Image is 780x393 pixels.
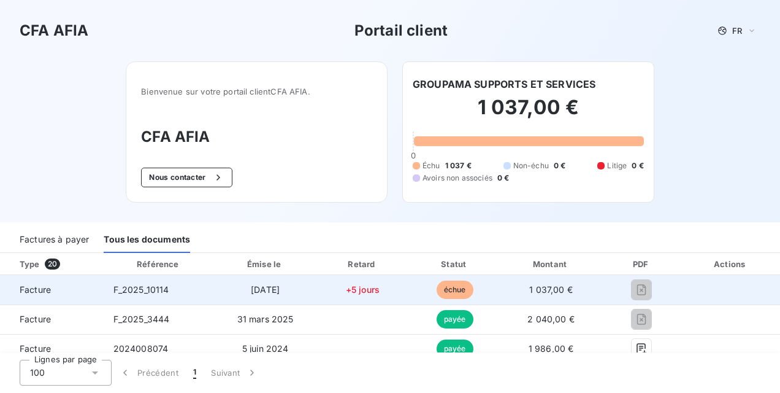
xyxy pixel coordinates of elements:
span: F_2025_3444 [113,314,170,324]
span: 0 € [554,160,565,171]
span: +5 jours [346,284,380,295]
span: 31 mars 2025 [237,314,294,324]
span: Bienvenue sur votre portail client CFA AFIA . [141,87,372,96]
div: Émise le [217,258,314,270]
span: échue [437,281,473,299]
div: Actions [684,258,778,270]
span: 1 986,00 € [529,343,574,354]
button: Précédent [112,360,186,386]
h6: GROUPAMA SUPPORTS ET SERVICES [413,77,595,91]
h3: Portail client [354,20,448,42]
span: 0 € [497,173,509,184]
span: Non-échu [513,160,549,171]
button: 1 [186,360,204,386]
h2: 1 037,00 € [413,95,644,132]
span: Échu [422,160,440,171]
span: payée [437,340,473,358]
span: Facture [10,284,94,296]
span: 1 037 € [445,160,472,171]
div: Statut [411,258,498,270]
h3: CFA AFIA [20,20,88,42]
span: Facture [10,313,94,325]
span: 2024008074 [113,343,169,354]
span: 1 [193,367,196,379]
span: 2 040,00 € [527,314,575,324]
span: [DATE] [251,284,280,295]
span: 5 juin 2024 [242,343,289,354]
div: Tous les documents [104,227,190,253]
span: FR [732,26,742,36]
span: Litige [607,160,627,171]
button: Nous contacter [141,168,232,187]
span: payée [437,310,473,329]
span: 0 [411,150,416,160]
h3: CFA AFIA [141,126,372,148]
div: PDF [604,258,679,270]
div: Référence [137,259,178,269]
span: 0 € [632,160,643,171]
span: 100 [30,367,45,379]
span: 1 037,00 € [529,284,573,295]
span: Avoirs non associés [422,173,492,184]
button: Suivant [204,360,266,386]
span: F_2025_10114 [113,284,169,295]
div: Retard [318,258,407,270]
div: Montant [503,258,599,270]
span: Facture [10,343,94,355]
div: Type [12,258,101,270]
span: 20 [45,259,60,270]
div: Factures à payer [20,227,89,253]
